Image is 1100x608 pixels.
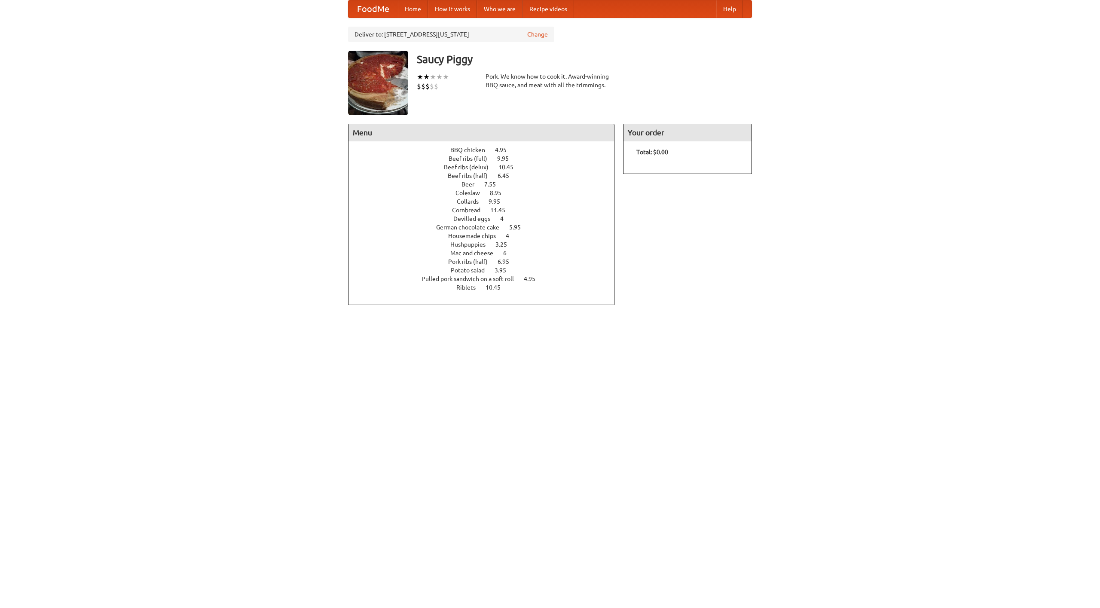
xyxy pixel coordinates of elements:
div: Deliver to: [STREET_ADDRESS][US_STATE] [348,27,554,42]
span: 3.25 [495,241,516,248]
span: Beef ribs (full) [449,155,496,162]
span: Cornbread [452,207,489,214]
span: German chocolate cake [436,224,508,231]
a: Beef ribs (full) 9.95 [449,155,525,162]
a: Riblets 10.45 [456,284,516,291]
h3: Saucy Piggy [417,51,752,68]
li: ★ [436,72,443,82]
span: Pork ribs (half) [448,258,496,265]
span: BBQ chicken [450,147,494,153]
span: Riblets [456,284,484,291]
span: Beef ribs (delux) [444,164,497,171]
span: 11.45 [490,207,514,214]
a: German chocolate cake 5.95 [436,224,537,231]
span: 4 [506,232,518,239]
span: 9.95 [497,155,517,162]
a: Change [527,30,548,39]
div: Pork. We know how to cook it. Award-winning BBQ sauce, and meat with all the trimmings. [486,72,614,89]
span: Devilled eggs [453,215,499,222]
li: ★ [417,72,423,82]
span: 8.95 [490,189,510,196]
span: 7.55 [484,181,504,188]
a: Hushpuppies 3.25 [450,241,523,248]
span: 9.95 [489,198,509,205]
h4: Your order [623,124,752,141]
a: Recipe videos [522,0,574,18]
li: ★ [443,72,449,82]
li: $ [430,82,434,91]
span: Housemade chips [448,232,504,239]
li: $ [421,82,425,91]
li: ★ [430,72,436,82]
span: 6 [503,250,515,257]
span: 10.45 [486,284,509,291]
span: Potato salad [451,267,493,274]
span: Collards [457,198,487,205]
a: Home [398,0,428,18]
a: Help [716,0,743,18]
img: angular.jpg [348,51,408,115]
a: Potato salad 3.95 [451,267,522,274]
a: Collards 9.95 [457,198,516,205]
span: Coleslaw [455,189,489,196]
a: Beef ribs (half) 6.45 [448,172,525,179]
span: Pulled pork sandwich on a soft roll [422,275,522,282]
a: FoodMe [348,0,398,18]
h4: Menu [348,124,614,141]
a: Beef ribs (delux) 10.45 [444,164,529,171]
a: Coleslaw 8.95 [455,189,517,196]
span: 4.95 [495,147,515,153]
a: Who we are [477,0,522,18]
span: 5.95 [509,224,529,231]
span: 10.45 [498,164,522,171]
span: Mac and cheese [450,250,502,257]
a: Devilled eggs 4 [453,215,519,222]
span: 6.95 [498,258,518,265]
span: 6.45 [498,172,518,179]
a: How it works [428,0,477,18]
span: 4 [500,215,512,222]
span: Hushpuppies [450,241,494,248]
a: Mac and cheese 6 [450,250,522,257]
span: Beef ribs (half) [448,172,496,179]
a: Pulled pork sandwich on a soft roll 4.95 [422,275,551,282]
span: 4.95 [524,275,544,282]
b: Total: $0.00 [636,149,668,156]
li: $ [425,82,430,91]
li: $ [417,82,421,91]
span: 3.95 [495,267,515,274]
a: Beer 7.55 [461,181,512,188]
a: Housemade chips 4 [448,232,525,239]
a: BBQ chicken 4.95 [450,147,522,153]
a: Cornbread 11.45 [452,207,521,214]
a: Pork ribs (half) 6.95 [448,258,525,265]
span: Beer [461,181,483,188]
li: $ [434,82,438,91]
li: ★ [423,72,430,82]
